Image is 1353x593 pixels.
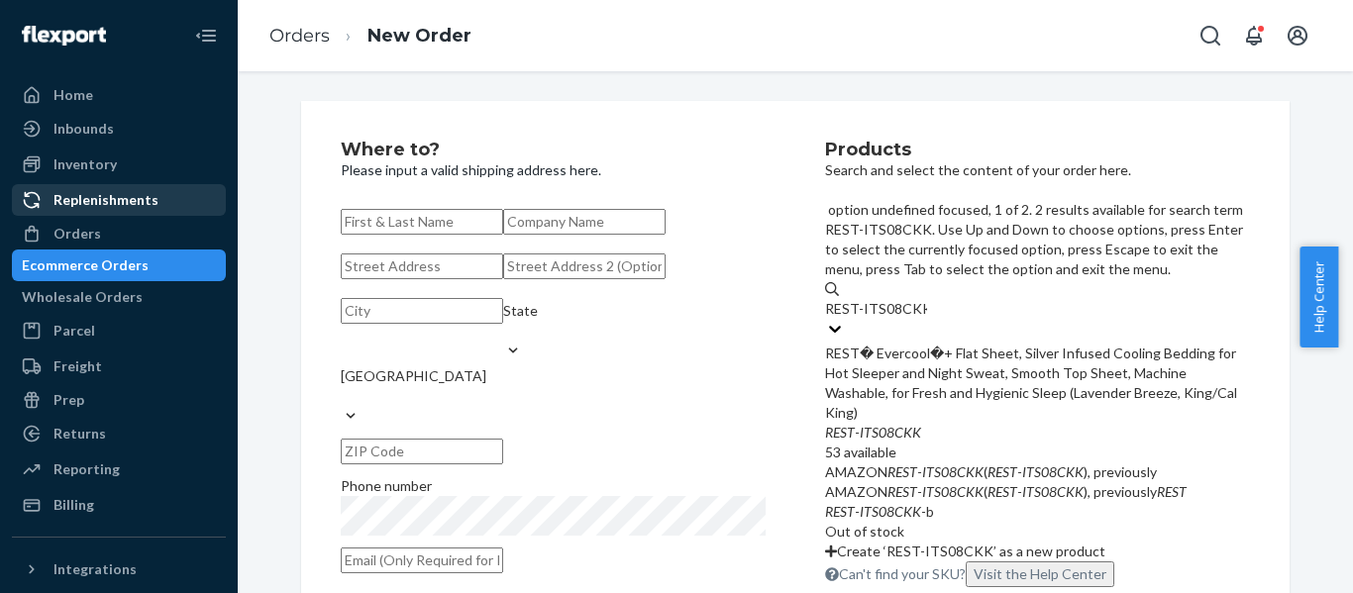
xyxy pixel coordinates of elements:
[53,390,84,410] div: Prep
[12,453,226,485] a: Reporting
[22,26,106,46] img: Flexport logo
[12,315,226,346] a: Parcel
[860,503,921,520] em: ITS08CKK
[341,160,766,180] p: Please input a valid shipping address here.
[860,424,921,441] em: ITS08CKK
[12,249,226,281] a: Ecommerce Orders
[825,462,1250,502] div: AMAZON - ( - ), previously AMAZON - ( - ), previously
[825,424,855,441] em: REST
[887,483,917,500] em: REST
[825,200,1250,279] p: option undefined focused, 1 of 2. 2 results available for search term REST-ITS08CKK. Use Up and D...
[341,547,503,573] input: Email (Only Required for International)
[12,418,226,449] a: Returns
[341,477,432,494] span: Phone number
[341,141,766,160] h2: Where to?
[367,25,471,47] a: New Order
[922,463,984,480] em: ITS08CKK
[825,502,1250,522] div: - -b
[254,7,487,65] ol: breadcrumbs
[53,119,114,139] div: Inbounds
[341,439,503,464] input: ZIP Code
[53,85,93,105] div: Home
[1191,16,1230,55] button: Open Search Box
[12,489,226,521] a: Billing
[53,495,94,515] div: Billing
[1300,247,1338,347] button: Help Center
[887,463,917,480] em: REST
[825,160,1250,180] p: Search and select the content of your order here.
[22,255,149,275] div: Ecommerce Orders
[1022,483,1084,500] em: ITS08CKK
[12,184,226,216] a: Replenishments
[53,154,117,174] div: Inventory
[53,224,101,244] div: Orders
[53,559,137,579] div: Integrations
[269,25,330,47] a: Orders
[12,350,226,382] a: Freight
[966,561,1114,587] button: option undefined focused, 1 of 2. 2 results available for search term REST-ITS08CKK. Use Up and D...
[1022,463,1084,480] em: ITS08CKK
[503,321,505,341] input: State
[12,79,226,111] a: Home
[837,543,1105,559] span: Create ‘REST-ITS08CKK’ as a new product
[53,459,120,479] div: Reporting
[53,424,106,444] div: Returns
[839,565,1114,582] span: Can't find your SKU?
[53,321,95,341] div: Parcel
[825,141,1250,160] h2: Products
[825,423,1250,443] div: -
[825,503,855,520] em: REST
[12,218,226,249] a: Orders
[12,148,226,180] a: Inventory
[12,553,226,585] button: Integrations
[825,444,896,460] span: 53 available
[341,253,503,279] input: Street Address
[988,483,1017,500] em: REST
[1278,16,1317,55] button: Open account menu
[503,253,666,279] input: Street Address 2 (Optional)
[988,463,1017,480] em: REST
[12,281,226,313] a: Wholesale Orders
[341,386,343,406] input: [GEOGRAPHIC_DATA]
[12,113,226,145] a: Inbounds
[825,344,1250,423] div: REST� Evercool�+ Flat Sheet, Silver Infused Cooling Bedding for Hot Sleeper and Night Sweat, Smoo...
[503,301,538,321] div: State
[341,209,503,235] input: First & Last Name
[53,190,158,210] div: Replenishments
[341,366,486,386] div: [GEOGRAPHIC_DATA]
[825,299,927,319] input: option undefined focused, 1 of 2. 2 results available for search term REST-ITS08CKK. Use Up and D...
[53,356,102,376] div: Freight
[1157,483,1187,500] em: REST
[503,209,666,235] input: Company Name
[922,483,984,500] em: ITS08CKK
[12,384,226,416] a: Prep
[186,16,226,55] button: Close Navigation
[341,298,503,324] input: City
[1234,16,1274,55] button: Open notifications
[825,523,904,540] span: Out of stock
[22,287,143,307] div: Wholesale Orders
